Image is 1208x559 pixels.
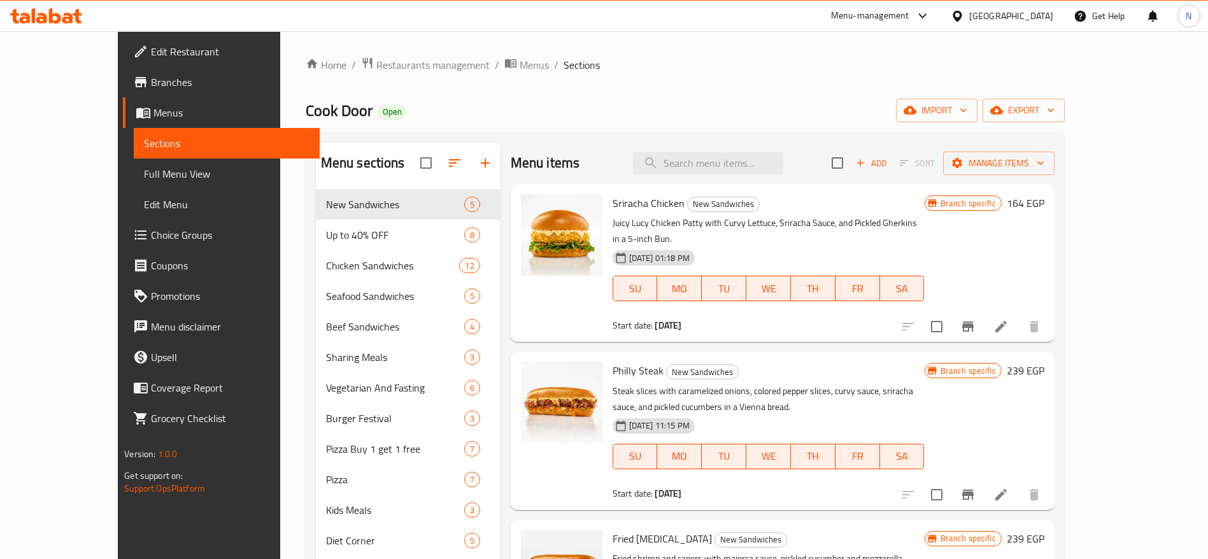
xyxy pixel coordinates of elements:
a: Home [306,57,346,73]
a: Choice Groups [123,220,320,250]
span: Sections [144,136,309,151]
div: New Sandwiches5 [316,189,501,220]
span: Select section first [892,153,943,173]
span: 7 [465,443,480,455]
button: Add section [470,148,501,178]
a: Grocery Checklist [123,403,320,434]
span: TU [707,447,741,465]
button: MO [657,276,702,301]
p: Juicy Lucy Chicken Patty with Curvy Lettuce, Sriracha Sauce, and Pickled Gherkins in a 5-inch Bun. [613,215,925,247]
button: FR [835,444,880,469]
div: Beef Sandwiches4 [316,311,501,342]
a: Edit menu item [993,319,1009,334]
div: Pizza7 [316,464,501,495]
button: SU [613,276,658,301]
button: SA [880,276,925,301]
span: Sharing Meals [326,350,464,365]
li: / [495,57,499,73]
span: Branch specific [935,365,1001,377]
span: WE [751,447,786,465]
a: Menus [504,57,549,73]
span: Upsell [151,350,309,365]
span: 8 [465,229,480,241]
button: Branch-specific-item [953,311,983,342]
span: Branch specific [935,532,1001,544]
div: items [464,472,480,487]
a: Menu disclaimer [123,311,320,342]
p: Steak slices with caramelized onions, colored pepper slices, curvy sauce, sriracha sauce, and pic... [613,383,925,415]
div: items [464,288,480,304]
span: 1.0.0 [158,446,178,462]
span: 5 [465,535,480,547]
b: [DATE] [655,317,681,334]
span: New Sandwiches [715,532,786,547]
div: items [464,350,480,365]
span: 5 [465,290,480,302]
span: 5 [465,199,480,211]
div: Pizza Buy 1 get 1 free7 [316,434,501,464]
div: Diet Corner [326,533,464,548]
b: [DATE] [655,485,681,502]
span: Chicken Sandwiches [326,258,460,273]
button: Branch-specific-item [953,479,983,510]
div: Seafood Sandwiches5 [316,281,501,311]
span: Vegetarian And Fasting [326,380,464,395]
span: Open [378,106,407,117]
span: TH [796,447,830,465]
div: Open [378,104,407,120]
button: MO [657,444,702,469]
a: Edit menu item [993,487,1009,502]
div: items [459,258,480,273]
span: 12 [460,260,479,272]
nav: breadcrumb [306,57,1065,73]
span: Pizza Buy 1 get 1 free [326,441,464,456]
div: Diet Corner5 [316,525,501,556]
span: export [993,103,1055,118]
div: Kids Meals [326,502,464,518]
a: Restaurants management [361,57,490,73]
span: 7 [465,474,480,486]
li: / [554,57,558,73]
span: Promotions [151,288,309,304]
div: [GEOGRAPHIC_DATA] [969,9,1053,23]
div: Sharing Meals3 [316,342,501,372]
button: export [983,99,1065,122]
span: New Sandwiches [326,197,464,212]
a: Coupons [123,250,320,281]
h2: Menu items [511,153,580,173]
h6: 239 EGP [1007,530,1044,548]
div: items [464,380,480,395]
span: Select to update [923,481,950,508]
span: 4 [465,321,480,333]
span: Fried [MEDICAL_DATA] [613,529,712,548]
div: New Sandwiches [666,364,739,379]
span: TU [707,279,741,298]
button: WE [746,276,791,301]
span: New Sandwiches [667,365,738,379]
a: Support.OpsPlatform [124,480,205,497]
span: Edit Restaurant [151,44,309,59]
span: MO [662,447,697,465]
span: import [906,103,967,118]
span: Seafood Sandwiches [326,288,464,304]
div: items [464,502,480,518]
span: Choice Groups [151,227,309,243]
span: WE [751,279,786,298]
button: SU [613,444,658,469]
span: Branches [151,74,309,90]
span: FR [841,279,875,298]
span: Up to 40% OFF [326,227,464,243]
span: Burger Festival [326,411,464,426]
span: Cook Door [306,96,373,125]
h2: Menu sections [321,153,405,173]
a: Branches [123,67,320,97]
span: SU [618,447,653,465]
span: Get support on: [124,467,183,484]
button: TU [702,444,746,469]
div: items [464,197,480,212]
button: TH [791,276,835,301]
a: Full Menu View [134,159,320,189]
